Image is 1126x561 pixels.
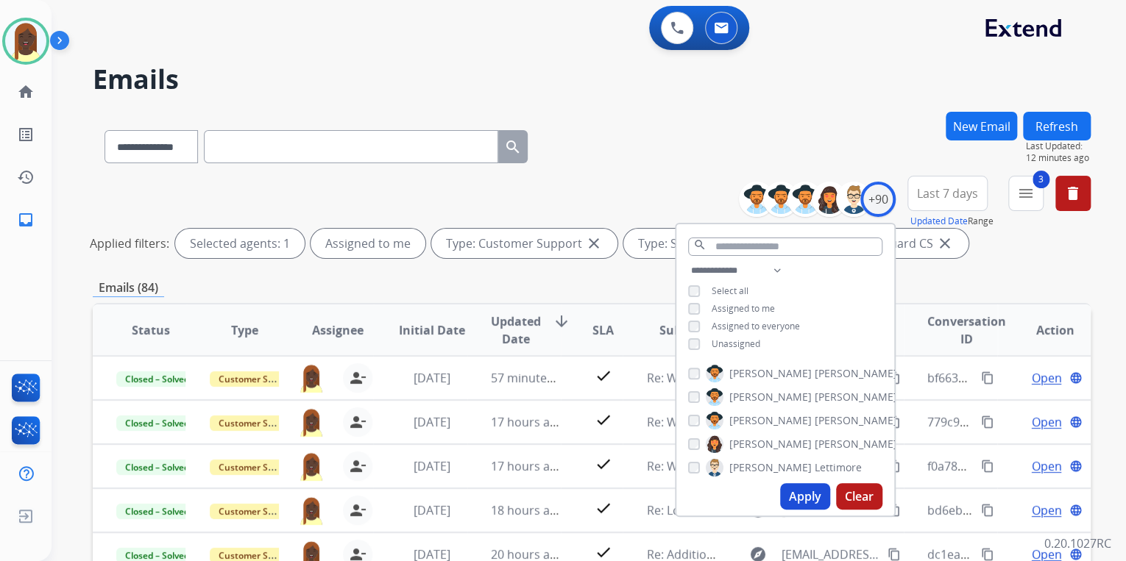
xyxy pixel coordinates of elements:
[981,415,994,429] mat-icon: content_copy
[1031,501,1061,519] span: Open
[297,407,325,437] img: agent-avatar
[491,458,564,474] span: 17 hours ago
[17,126,35,143] mat-icon: list_alt
[210,415,305,431] span: Customer Support
[646,370,999,386] span: Re: Webform from [EMAIL_ADDRESS][DOMAIN_NAME] on [DATE]
[888,415,901,429] mat-icon: content_copy
[297,496,325,525] img: agent-avatar
[780,483,830,510] button: Apply
[712,320,800,332] span: Assigned to everyone
[312,321,364,339] span: Assignee
[413,502,450,518] span: [DATE]
[1026,152,1091,164] span: 12 minutes ago
[927,312,1006,348] span: Conversation ID
[210,371,305,387] span: Customer Support
[712,285,748,297] span: Select all
[1033,171,1049,188] span: 3
[210,504,305,519] span: Customer Support
[17,211,35,229] mat-icon: inbox
[1008,176,1044,211] button: 3
[815,460,862,475] span: Lettimore
[594,499,612,517] mat-icon: check
[815,413,897,428] span: [PERSON_NAME]
[1069,460,1083,473] mat-icon: language
[646,414,999,430] span: Re: Webform from [EMAIL_ADDRESS][DOMAIN_NAME] on [DATE]
[491,502,564,518] span: 18 hours ago
[594,455,612,473] mat-icon: check
[1031,413,1061,431] span: Open
[491,414,564,430] span: 17 hours ago
[17,168,35,186] mat-icon: history
[93,65,1091,94] h2: Emails
[431,229,617,258] div: Type: Customer Support
[17,83,35,101] mat-icon: home
[1069,548,1083,561] mat-icon: language
[116,415,198,431] span: Closed – Solved
[90,235,169,252] p: Applied filters:
[981,548,994,561] mat-icon: content_copy
[981,460,994,473] mat-icon: content_copy
[349,369,367,387] mat-icon: person_remove
[646,502,778,518] span: Re: Lorex questionnaire
[504,138,522,156] mat-icon: search
[210,460,305,475] span: Customer Support
[836,483,882,510] button: Clear
[349,501,367,519] mat-icon: person_remove
[553,312,570,330] mat-icon: arrow_downward
[491,312,541,348] span: Updated Date
[815,366,897,381] span: [PERSON_NAME]
[297,363,325,393] img: agent-avatar
[1044,535,1111,552] p: 0.20.1027RC
[592,321,614,339] span: SLA
[729,413,812,428] span: [PERSON_NAME]
[729,460,812,475] span: [PERSON_NAME]
[815,390,897,404] span: [PERSON_NAME]
[981,504,994,517] mat-icon: content_copy
[997,304,1091,356] th: Action
[1017,185,1035,202] mat-icon: menu
[1064,185,1082,202] mat-icon: delete
[623,229,816,258] div: Type: Shipping Protection
[594,411,612,429] mat-icon: check
[888,460,901,473] mat-icon: content_copy
[413,370,450,386] span: [DATE]
[585,235,603,252] mat-icon: close
[659,321,703,339] span: Subject
[729,366,812,381] span: [PERSON_NAME]
[398,321,464,339] span: Initial Date
[936,235,954,252] mat-icon: close
[1026,140,1091,152] span: Last Updated:
[712,337,760,350] span: Unassigned
[1031,457,1061,475] span: Open
[231,321,258,339] span: Type
[491,370,576,386] span: 57 minutes ago
[5,21,46,62] img: avatar
[116,371,198,387] span: Closed – Solved
[729,390,812,404] span: [PERSON_NAME]
[981,371,994,385] mat-icon: content_copy
[910,215,968,227] button: Updated Date
[712,302,775,315] span: Assigned to me
[349,457,367,475] mat-icon: person_remove
[1069,504,1083,517] mat-icon: language
[907,176,988,211] button: Last 7 days
[1069,415,1083,429] mat-icon: language
[1069,371,1083,385] mat-icon: language
[888,371,901,385] mat-icon: content_copy
[646,458,999,474] span: Re: Webform from [EMAIL_ADDRESS][DOMAIN_NAME] on [DATE]
[594,367,612,385] mat-icon: check
[729,437,812,451] span: [PERSON_NAME]
[888,504,901,517] mat-icon: content_copy
[917,190,978,196] span: Last 7 days
[1031,369,1061,387] span: Open
[413,458,450,474] span: [DATE]
[297,451,325,481] img: agent-avatar
[93,279,164,297] p: Emails (84)
[349,413,367,431] mat-icon: person_remove
[116,460,198,475] span: Closed – Solved
[311,229,425,258] div: Assigned to me
[910,215,994,227] span: Range
[594,543,612,561] mat-icon: check
[815,437,897,451] span: [PERSON_NAME]
[693,238,707,251] mat-icon: search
